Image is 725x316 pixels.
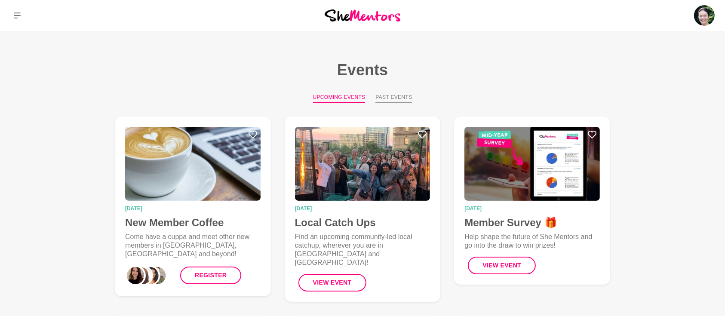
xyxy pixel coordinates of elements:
[694,5,715,26] img: Roselynn Unson
[132,265,153,286] div: 1_Kirsten Iosefo
[298,274,366,291] button: View Event
[115,117,271,296] a: New Member Coffee[DATE]New Member CoffeeCome have a cuppa and meet other new members in [GEOGRAPH...
[325,9,400,21] img: She Mentors Logo
[295,206,430,211] time: [DATE]
[468,257,536,274] button: View Event
[180,267,241,284] a: Register
[464,216,600,229] h4: Member Survey 🎁
[140,265,160,286] div: 2_Smritha V
[125,265,146,286] div: 0_Ali Adey
[125,216,261,229] h4: New Member Coffee
[295,216,430,229] h4: Local Catch Ups
[285,117,441,302] a: Local Catch Ups[DATE]Local Catch UpsFind an upcoming community-led local catchup, wherever you ar...
[101,60,624,80] h1: Events
[313,93,366,103] button: Upcoming Events
[125,206,261,211] time: [DATE]
[464,233,600,250] p: Help shape the future of She Mentors and go into the draw to win prizes!
[375,93,412,103] button: Past Events
[454,117,610,285] a: Member Survey 🎁[DATE]Member Survey 🎁Help shape the future of She Mentors and go into the draw to ...
[464,127,600,201] img: Member Survey 🎁
[295,127,430,201] img: Local Catch Ups
[464,206,600,211] time: [DATE]
[147,265,167,286] div: 3_Aurora Francois
[295,233,430,267] p: Find an upcoming community-led local catchup, wherever you are in [GEOGRAPHIC_DATA] and [GEOGRAPH...
[125,127,261,201] img: New Member Coffee
[125,233,261,258] p: Come have a cuppa and meet other new members in [GEOGRAPHIC_DATA], [GEOGRAPHIC_DATA] and beyond!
